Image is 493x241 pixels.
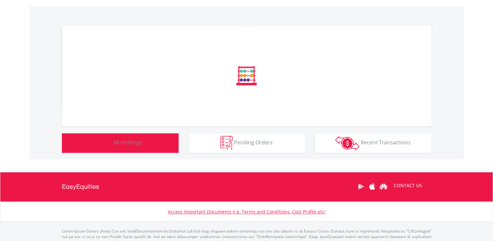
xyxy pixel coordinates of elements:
[188,133,305,153] button: Pending Orders
[361,139,411,146] span: Recent Transactions
[168,209,325,215] a: Access Important Documents (i.e. Terms and Conditions, Cost Profile etc)
[367,176,378,197] a: Apple
[113,139,142,146] span: All Holdings
[220,136,233,150] img: pending_instructions-wht.png
[234,139,273,146] span: Pending Orders
[62,172,99,201] a: EasyEquities
[355,176,367,197] a: Google Play
[98,136,112,150] img: holdings-wht.png
[378,176,389,197] a: Huawei
[335,136,359,150] img: transactions-zar-wht.png
[389,176,427,195] a: CONTACT US
[62,133,179,153] button: All Holdings
[315,133,431,153] button: Recent Transactions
